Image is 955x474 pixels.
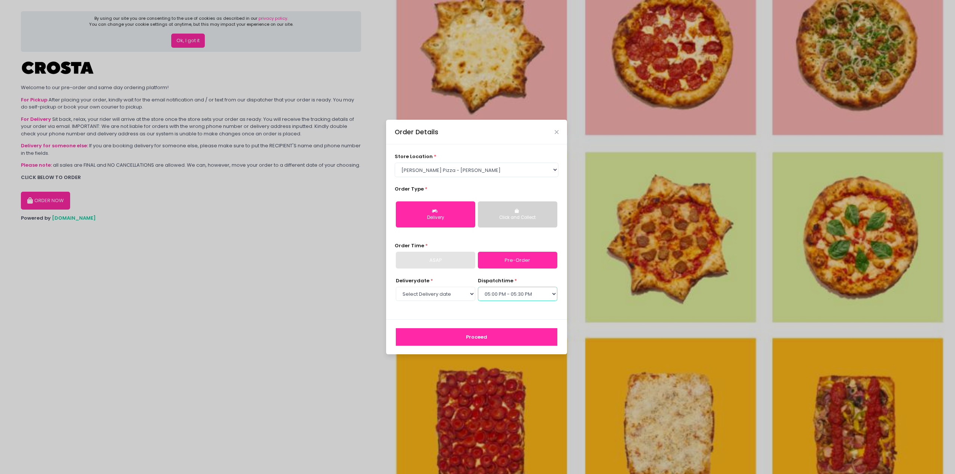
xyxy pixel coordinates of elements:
[396,201,475,227] button: Delivery
[478,201,557,227] button: Click and Collect
[483,214,552,221] div: Click and Collect
[478,252,557,269] a: Pre-Order
[555,130,558,134] button: Close
[401,214,470,221] div: Delivery
[395,127,438,137] div: Order Details
[478,277,513,284] span: dispatch time
[395,153,433,160] span: store location
[396,328,557,346] button: Proceed
[395,185,424,192] span: Order Type
[395,242,424,249] span: Order Time
[396,277,429,284] span: Delivery date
